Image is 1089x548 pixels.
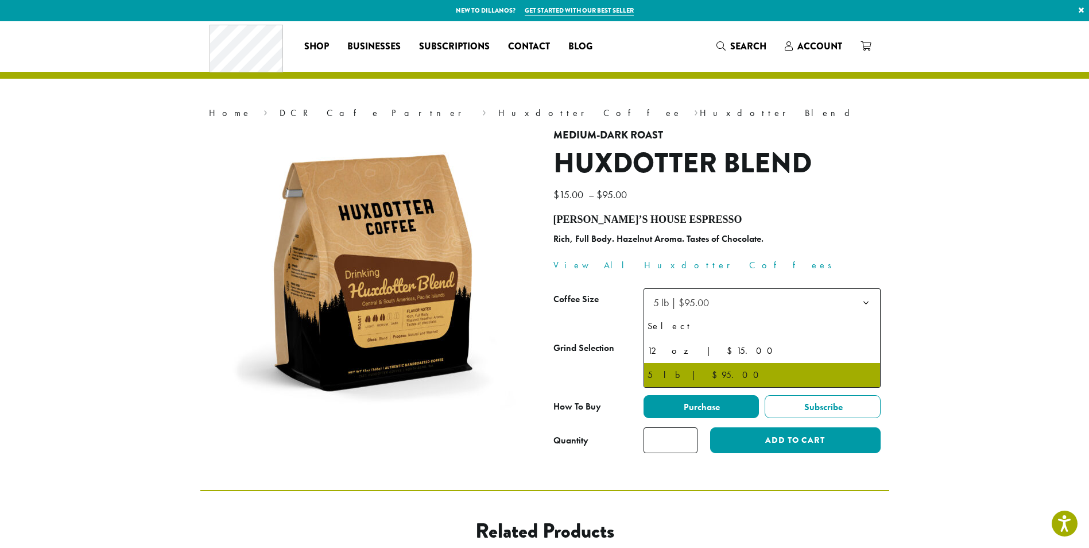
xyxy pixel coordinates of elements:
[707,37,776,56] a: Search
[508,40,550,54] span: Contact
[553,233,764,245] b: Rich, Full Body. Hazelnut Aroma. Tastes of Chocolate.
[648,366,877,384] div: 5 lb | $95.00
[648,342,877,360] div: 12 oz | $15.00
[710,427,880,453] button: Add to cart
[553,188,559,201] span: $
[419,40,490,54] span: Subscriptions
[553,340,644,357] label: Grind Selection
[263,102,268,120] span: ›
[293,519,797,543] h2: Related products
[498,107,682,119] a: Huxdotter Coffee
[653,296,709,309] span: 5 lb | $95.00
[525,6,634,16] a: Get started with our best seller
[553,214,881,226] h4: [PERSON_NAME]’s House Espresso
[644,288,881,317] span: 5 lb | $95.00
[482,102,486,120] span: ›
[797,40,842,53] span: Account
[553,259,839,271] a: View All Huxdotter Coffees
[644,314,880,338] li: Select
[295,37,338,56] a: Shop
[280,107,470,119] a: DCR Cafe Partner
[803,401,843,413] span: Subscribe
[553,188,586,201] bdi: 15.00
[644,427,697,453] input: Product quantity
[730,40,766,53] span: Search
[649,291,720,314] span: 5 lb | $95.00
[553,291,644,308] label: Coffee Size
[694,102,698,120] span: ›
[553,400,601,412] span: How To Buy
[209,106,881,120] nav: Breadcrumb
[209,107,251,119] a: Home
[304,40,329,54] span: Shop
[596,188,630,201] bdi: 95.00
[588,188,594,201] span: –
[553,434,588,447] div: Quantity
[568,40,592,54] span: Blog
[682,401,720,413] span: Purchase
[553,147,881,180] h1: Huxdotter Blend
[553,129,881,142] h4: Medium-Dark Roast
[347,40,401,54] span: Businesses
[596,188,602,201] span: $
